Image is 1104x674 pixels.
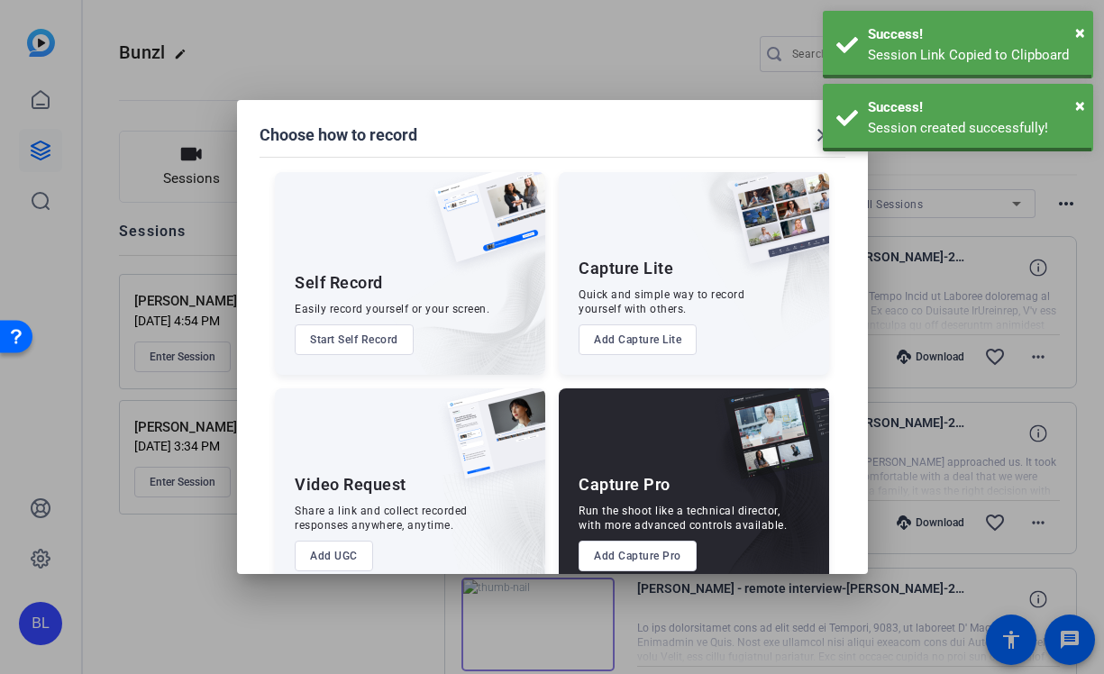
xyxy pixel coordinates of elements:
[868,118,1080,139] div: Session created successfully!
[1075,95,1085,116] span: ×
[868,45,1080,66] div: Session Link Copied to Clipboard
[868,24,1080,45] div: Success!
[1075,92,1085,119] button: Close
[1075,22,1085,43] span: ×
[868,97,1080,118] div: Success!
[1075,19,1085,46] button: Close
